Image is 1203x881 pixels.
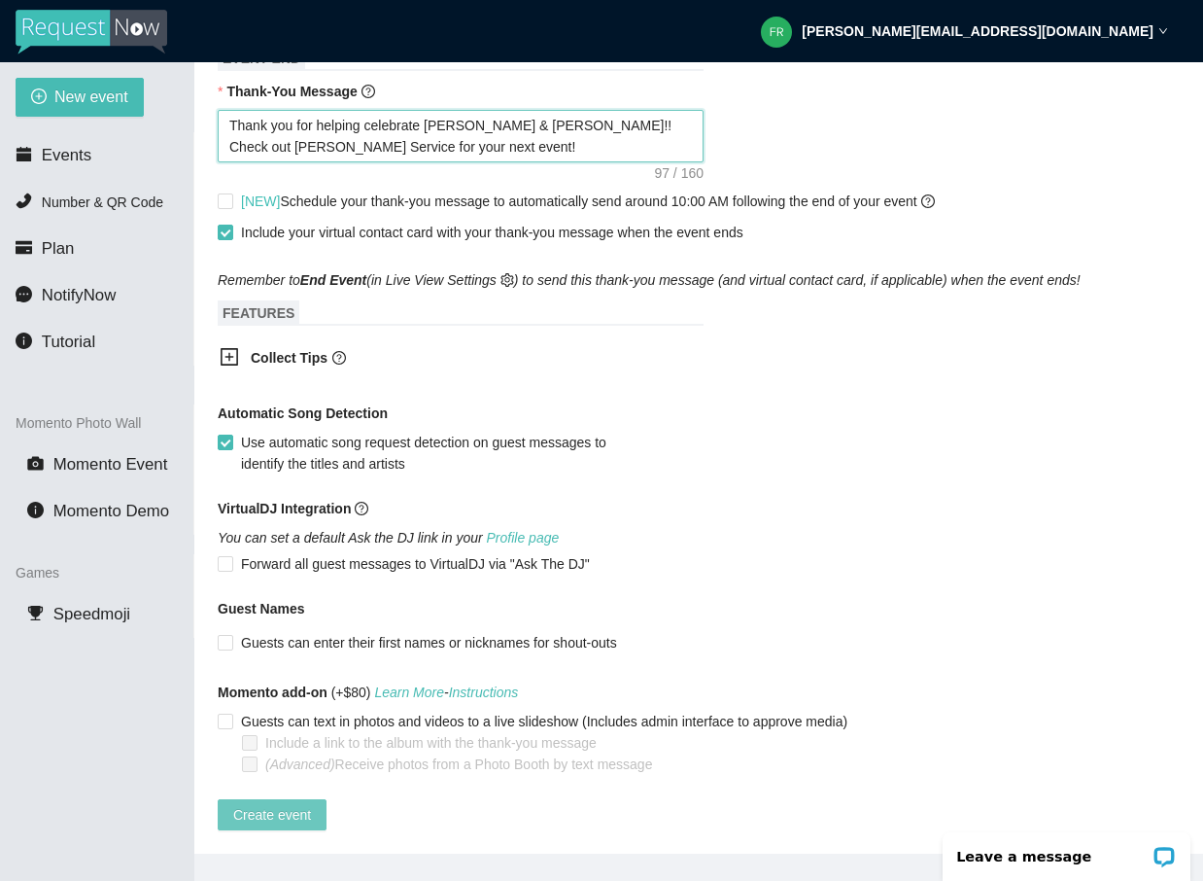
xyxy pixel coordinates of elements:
[16,146,32,162] span: calendar
[218,601,304,617] b: Guest Names
[31,88,47,107] span: plus-circle
[930,820,1203,881] iframe: LiveChat chat widget
[218,682,518,703] span: (+$80)
[233,804,311,826] span: Create event
[42,333,95,351] span: Tutorial
[218,685,327,700] b: Momento add-on
[218,272,1081,288] i: Remember to (in Live View Settings ) to send this thank-you message (and virtual contact card, if...
[16,193,32,209] span: phone
[16,286,32,302] span: message
[802,23,1153,39] strong: [PERSON_NAME][EMAIL_ADDRESS][DOMAIN_NAME]
[241,225,743,240] span: Include your virtual contact card with your thank-you message when the event ends
[241,194,280,209] span: [NEW]
[53,455,168,474] span: Momento Event
[500,273,514,287] span: setting
[1158,26,1168,36] span: down
[761,17,792,48] img: 9a45c2bff9ef09181dbf42de4c5d3b5a
[300,272,366,288] b: End Event
[355,502,368,515] span: question-circle
[220,347,239,367] span: plus-square
[218,110,704,162] textarea: Thank you for helping celebrate [PERSON_NAME] & [PERSON_NAME]!! Check out [PERSON_NAME] Service f...
[218,799,327,830] button: Create event
[218,300,299,326] span: FEATURES
[487,530,560,546] a: Profile page
[374,685,444,700] a: Learn More
[53,502,169,520] span: Momento Demo
[53,605,130,623] span: Speedmoji
[449,685,519,700] a: Instructions
[241,194,935,209] span: Schedule your thank-you message to automatically send around 10:00 AM following the end of your e...
[374,685,518,700] i: -
[27,502,44,518] span: info-circle
[218,530,559,546] i: You can set a default Ask the DJ link in your
[233,553,598,575] span: Forward all guest messages to VirtualDJ via "Ask The DJ"
[258,732,604,754] span: Include a link to the album with the thank-you message
[218,501,351,516] b: VirtualDJ Integration
[42,239,75,258] span: Plan
[233,632,625,653] span: Guests can enter their first names or nicknames for shout-outs
[218,403,388,424] b: Automatic Song Detection
[258,754,660,775] span: Receive photos from a Photo Booth by text message
[251,350,327,366] b: Collect Tips
[42,146,91,164] span: Events
[42,286,116,304] span: NotifyNow
[54,85,128,109] span: New event
[42,194,163,210] span: Number & QR Code
[265,757,335,772] i: (Advanced)
[27,605,44,621] span: trophy
[16,10,167,54] img: RequestNow
[332,351,346,365] span: question-circle
[361,85,375,98] span: question-circle
[16,78,144,117] button: plus-circleNew event
[921,194,935,208] span: question-circle
[16,333,32,349] span: info-circle
[16,239,32,256] span: credit-card
[226,84,357,99] b: Thank-You Message
[27,455,44,472] span: camera
[233,711,855,732] span: Guests can text in photos and videos to a live slideshow (Includes admin interface to approve media)
[204,335,690,383] div: Collect Tipsquestion-circle
[233,432,619,475] span: Use automatic song request detection on guest messages to identify the titles and artists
